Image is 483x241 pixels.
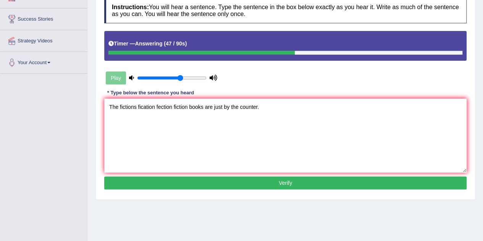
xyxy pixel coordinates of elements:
[185,40,187,47] b: )
[104,176,467,189] button: Verify
[0,52,87,71] a: Your Account
[135,40,163,47] b: Answering
[0,8,87,27] a: Success Stories
[0,30,87,49] a: Strategy Videos
[104,89,197,97] div: * Type below the sentence you heard
[166,40,185,47] b: 47 / 90s
[164,40,166,47] b: (
[108,41,187,47] h5: Timer —
[112,4,149,10] b: Instructions:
